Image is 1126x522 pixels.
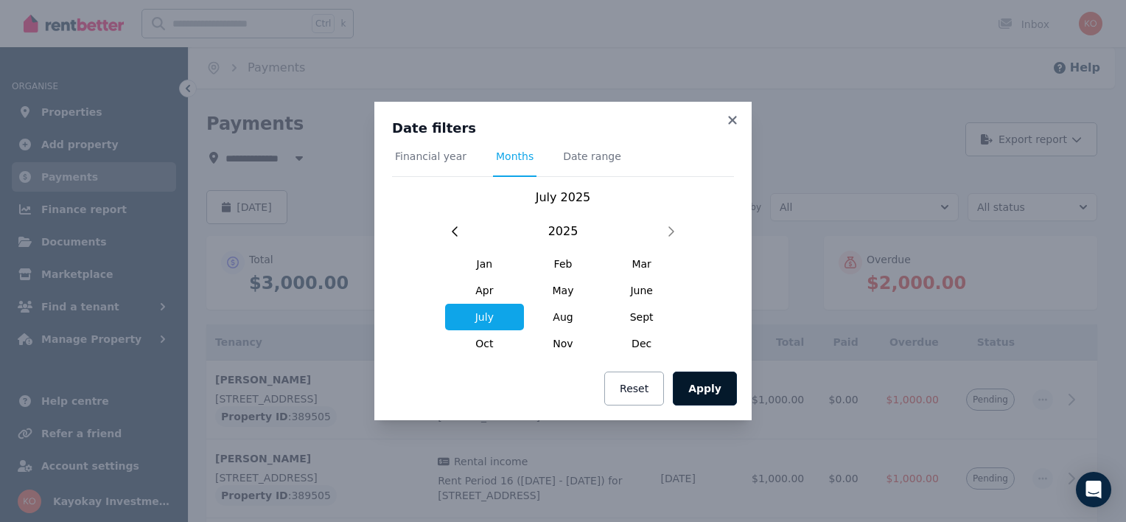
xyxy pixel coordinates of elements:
[604,372,664,406] button: Reset
[536,190,591,204] span: July 2025
[496,149,534,164] span: Months
[445,304,524,330] span: July
[395,149,466,164] span: Financial year
[1076,472,1111,507] div: Open Intercom Messenger
[602,277,681,304] span: June
[524,277,603,304] span: May
[602,251,681,277] span: Mar
[445,330,524,357] span: Oct
[524,251,603,277] span: Feb
[445,251,524,277] span: Jan
[524,330,603,357] span: Nov
[445,277,524,304] span: Apr
[602,330,681,357] span: Dec
[392,149,734,177] nav: Tabs
[602,304,681,330] span: Sept
[524,304,603,330] span: Aug
[392,119,734,137] h3: Date filters
[548,223,578,240] span: 2025
[673,372,737,406] button: Apply
[563,149,621,164] span: Date range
